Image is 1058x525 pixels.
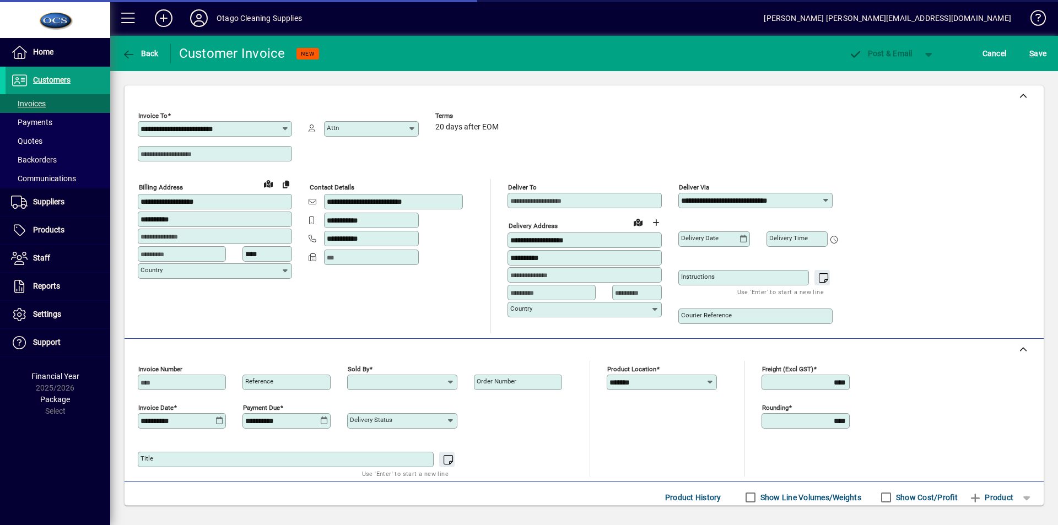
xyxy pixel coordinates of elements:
button: Cancel [980,44,1010,63]
mat-label: Delivery time [769,234,808,242]
mat-label: Sold by [348,365,369,373]
span: Product [969,489,1013,506]
span: NEW [301,50,315,57]
mat-label: Deliver via [679,183,709,191]
span: Suppliers [33,197,64,206]
mat-label: Order number [477,377,516,385]
a: Staff [6,245,110,272]
span: ost & Email [849,49,913,58]
span: Package [40,395,70,404]
span: Invoices [11,99,46,108]
span: Support [33,338,61,347]
a: Payments [6,113,110,132]
span: 20 days after EOM [435,123,499,132]
button: Copy to Delivery address [277,175,295,193]
mat-label: Attn [327,124,339,132]
a: Support [6,329,110,356]
span: Staff [33,253,50,262]
button: Back [119,44,161,63]
mat-hint: Use 'Enter' to start a new line [362,467,449,480]
button: Add [146,8,181,28]
mat-label: Rounding [762,404,789,412]
span: Settings [33,310,61,318]
span: S [1029,49,1034,58]
mat-label: Deliver To [508,183,537,191]
a: Home [6,39,110,66]
span: Reports [33,282,60,290]
span: Communications [11,174,76,183]
mat-label: Instructions [681,273,715,280]
a: Products [6,217,110,244]
mat-label: Invoice To [138,112,168,120]
label: Show Line Volumes/Weights [758,492,861,503]
a: Suppliers [6,188,110,216]
button: Save [1027,44,1049,63]
a: Reports [6,273,110,300]
mat-label: Payment due [243,404,280,412]
mat-label: Country [510,305,532,312]
span: Home [33,47,53,56]
button: Profile [181,8,217,28]
mat-label: Country [141,266,163,274]
mat-label: Delivery status [350,416,392,424]
span: Cancel [983,45,1007,62]
mat-label: Invoice number [138,365,182,373]
div: Customer Invoice [179,45,285,62]
mat-label: Delivery date [681,234,719,242]
label: Show Cost/Profit [894,492,958,503]
span: ave [1029,45,1046,62]
a: Backorders [6,150,110,169]
span: Terms [435,112,501,120]
mat-label: Courier Reference [681,311,732,319]
mat-label: Reference [245,377,273,385]
a: View on map [260,175,277,192]
mat-label: Title [141,454,153,462]
span: Back [122,49,159,58]
a: View on map [629,213,647,231]
div: Otago Cleaning Supplies [217,9,302,27]
a: Communications [6,169,110,188]
mat-label: Freight (excl GST) [762,365,813,373]
span: Payments [11,118,52,127]
div: [PERSON_NAME] [PERSON_NAME][EMAIL_ADDRESS][DOMAIN_NAME] [764,9,1011,27]
span: Financial Year [31,372,79,381]
button: Choose address [647,214,665,231]
button: Product [963,488,1019,507]
span: Backorders [11,155,57,164]
a: Settings [6,301,110,328]
mat-hint: Use 'Enter' to start a new line [737,285,824,298]
mat-label: Invoice date [138,404,174,412]
span: Quotes [11,137,42,145]
button: Post & Email [843,44,918,63]
button: Product History [661,488,726,507]
app-page-header-button: Back [110,44,171,63]
a: Quotes [6,132,110,150]
span: Customers [33,75,71,84]
span: Products [33,225,64,234]
span: P [868,49,873,58]
a: Knowledge Base [1022,2,1044,38]
mat-label: Product location [607,365,656,373]
span: Product History [665,489,721,506]
a: Invoices [6,94,110,113]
